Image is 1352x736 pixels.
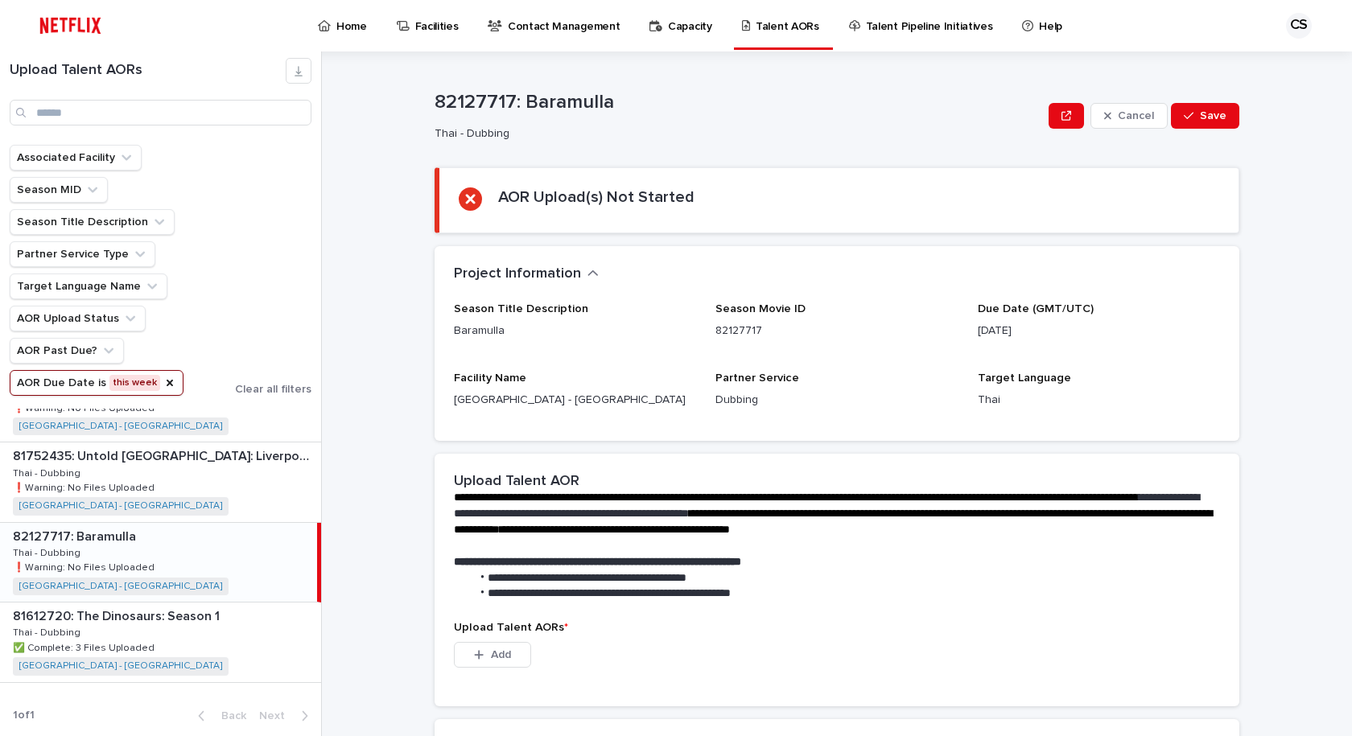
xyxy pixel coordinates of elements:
[1200,110,1226,121] span: Save
[1090,103,1168,129] button: Cancel
[10,100,311,125] input: Search
[13,624,84,639] p: Thai - Dubbing
[715,372,799,384] span: Partner Service
[454,303,588,315] span: Season Title Description
[498,187,695,207] h2: AOR Upload(s) Not Started
[19,660,222,672] a: [GEOGRAPHIC_DATA] - [GEOGRAPHIC_DATA]
[13,526,139,545] p: 82127717: Baramulla
[1118,110,1154,121] span: Cancel
[978,323,1220,339] p: [DATE]
[235,384,311,395] span: Clear all filters
[185,709,253,723] button: Back
[10,370,183,396] button: AOR Due Date
[32,10,109,42] img: ifQbXi3ZQGMSEF7WDB7W
[454,622,568,633] span: Upload Talent AORs
[10,145,142,171] button: Associated Facility
[1286,13,1312,39] div: CS
[222,384,311,395] button: Clear all filters
[13,465,84,479] p: Thai - Dubbing
[715,323,958,339] p: 82127717
[13,545,84,559] p: Thai - Dubbing
[454,265,599,283] button: Project Information
[454,323,696,339] p: Baramulla
[19,421,222,432] a: [GEOGRAPHIC_DATA] - [GEOGRAPHIC_DATA]
[10,62,286,80] h1: Upload Talent AORs
[10,177,108,203] button: Season MID
[259,710,295,722] span: Next
[10,241,155,267] button: Partner Service Type
[454,642,531,668] button: Add
[1171,103,1239,129] button: Save
[13,446,318,464] p: 81752435: Untold UK: Liverpool's Miracle of Istanbul
[435,127,1036,141] p: Thai - Dubbing
[13,559,158,574] p: ❗️Warning: No Files Uploaded
[715,392,958,409] p: Dubbing
[454,372,526,384] span: Facility Name
[13,479,158,494] p: ❗️Warning: No Files Uploaded
[978,372,1071,384] span: Target Language
[435,91,1042,114] p: 82127717: Baramulla
[715,303,806,315] span: Season Movie ID
[253,709,321,723] button: Next
[13,606,223,624] p: 81612720: The Dinosaurs: Season 1
[978,392,1220,409] p: Thai
[491,649,511,660] span: Add
[19,581,222,592] a: [GEOGRAPHIC_DATA] - [GEOGRAPHIC_DATA]
[10,306,146,331] button: AOR Upload Status
[454,473,579,491] h2: Upload Talent AOR
[978,303,1094,315] span: Due Date (GMT/UTC)
[13,639,158,654] p: ✅ Complete: 3 Files Uploaded
[454,265,581,283] h2: Project Information
[19,500,222,512] a: [GEOGRAPHIC_DATA] - [GEOGRAPHIC_DATA]
[10,338,124,364] button: AOR Past Due?
[454,392,696,409] p: [GEOGRAPHIC_DATA] - [GEOGRAPHIC_DATA]
[212,710,246,722] span: Back
[10,273,167,299] button: Target Language Name
[10,209,175,235] button: Season Title Description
